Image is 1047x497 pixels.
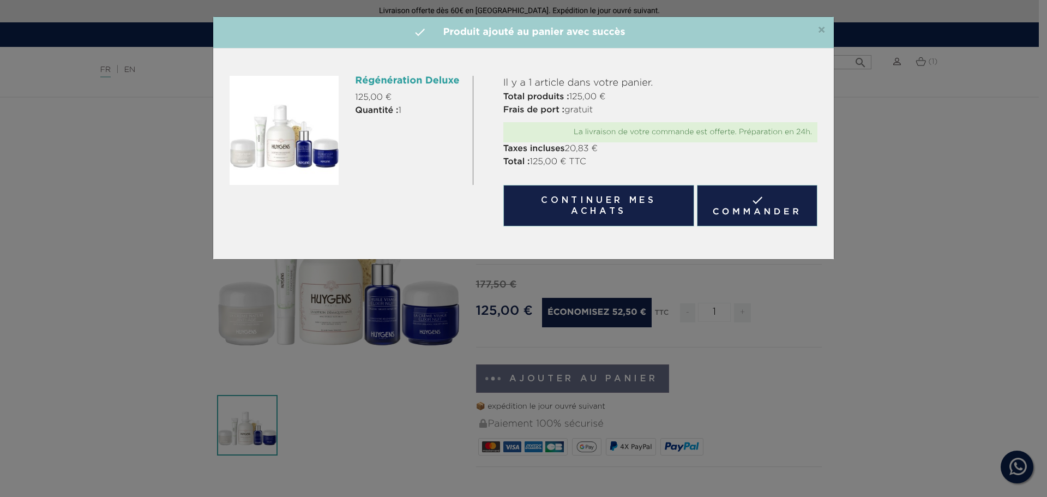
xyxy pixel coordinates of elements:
[503,76,817,91] p: Il y a 1 article dans votre panier.
[509,128,812,137] div: La livraison de votre commande est offerte. Préparation en 24h.
[355,76,464,87] h6: Régénération Deluxe
[697,185,817,226] a: Commander
[503,93,569,101] strong: Total produits :
[503,155,817,169] p: 125,00 € TTC
[503,104,817,117] p: gratuit
[817,24,826,37] span: ×
[355,91,464,104] p: 125,00 €
[221,25,826,40] h4: Produit ajouté au panier avec succès
[817,24,826,37] button: Close
[503,145,565,153] strong: Taxes incluses
[503,91,817,104] p: 125,00 €
[503,106,564,115] strong: Frais de port :
[413,26,426,39] i: 
[355,104,464,117] p: 1
[503,142,817,155] p: 20,83 €
[503,185,694,226] button: Continuer mes achats
[503,158,530,166] strong: Total :
[355,106,398,115] strong: Quantité :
